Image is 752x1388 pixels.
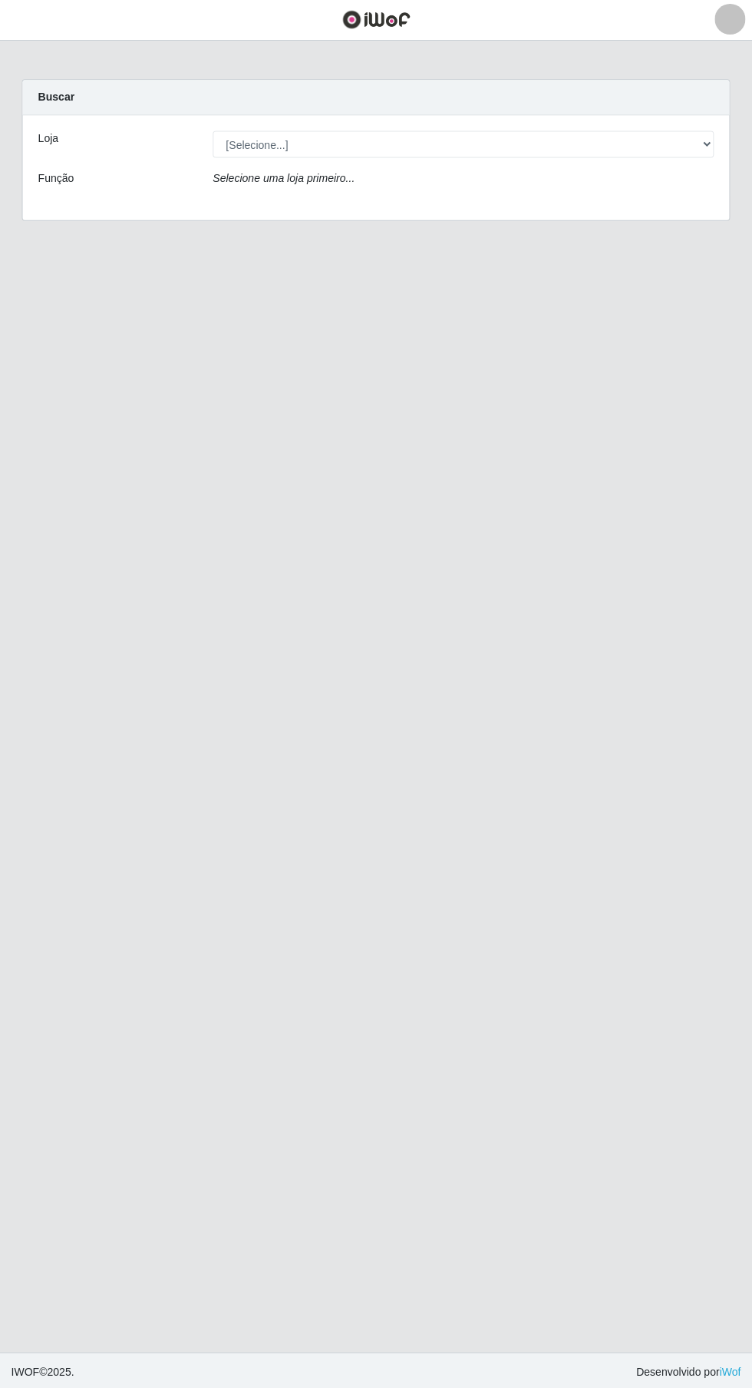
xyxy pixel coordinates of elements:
span: Desenvolvido por [635,1361,740,1377]
label: Loja [39,132,59,148]
span: IWOF [12,1363,41,1375]
a: iWof [718,1363,740,1375]
span: © 2025 . [12,1361,75,1377]
strong: Buscar [39,92,75,104]
i: Selecione uma loja primeiro... [213,173,355,185]
img: CoreUI Logo [342,12,411,31]
label: Função [39,171,75,187]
